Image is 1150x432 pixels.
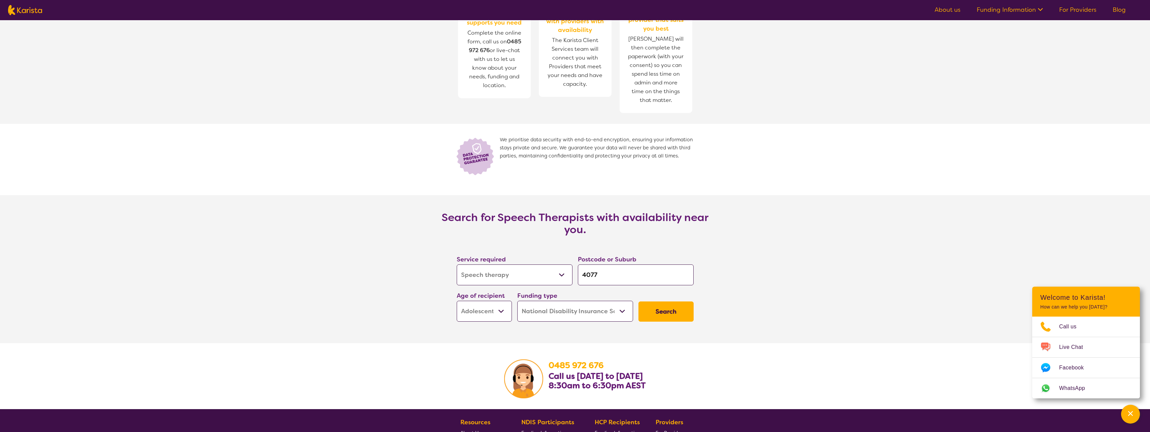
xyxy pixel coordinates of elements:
a: About us [935,6,961,14]
img: Lock icon [454,136,500,176]
b: Call us [DATE] to [DATE] [549,371,643,382]
a: 0485 972 676 [549,360,604,371]
p: How can we help you [DATE]? [1040,304,1132,310]
b: HCP Recipients [595,418,640,426]
a: Blog [1113,6,1126,14]
label: Postcode or Suburb [578,255,636,263]
label: Funding type [517,292,557,300]
span: We connect you with providers with availability [546,8,605,34]
img: Karista logo [8,5,42,15]
b: 8:30am to 6:30pm AEST [549,380,646,391]
ul: Choose channel [1032,317,1140,398]
span: Complete the online form, call us on or live-chat with us to let us know about your needs, fundin... [467,29,521,89]
b: NDIS Participants [521,418,574,426]
span: WhatsApp [1059,383,1093,393]
b: Resources [460,418,490,426]
button: Channel Menu [1121,405,1140,424]
h2: Welcome to Karista! [1040,293,1132,301]
a: Funding Information [977,6,1043,14]
span: Live Chat [1059,342,1091,352]
span: We prioritise data security with end-to-end encryption, ensuring your information stays private a... [500,136,696,176]
label: Service required [457,255,506,263]
div: Channel Menu [1032,287,1140,398]
h3: Search for Speech Therapists with availability near you. [441,211,710,236]
img: Karista Client Service [504,359,543,398]
a: Web link opens in a new tab. [1032,378,1140,398]
button: Search [638,301,694,322]
span: The Karista Client Services team will connect you with Providers that meet your needs and have ca... [546,34,605,90]
span: Facebook [1059,363,1092,373]
span: [PERSON_NAME] will then complete the paperwork (with your consent) so you can spend less time on ... [626,33,686,106]
a: For Providers [1059,6,1096,14]
label: Age of recipient [457,292,505,300]
input: Type [578,264,694,285]
span: Call us [1059,322,1085,332]
b: Providers [656,418,683,426]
